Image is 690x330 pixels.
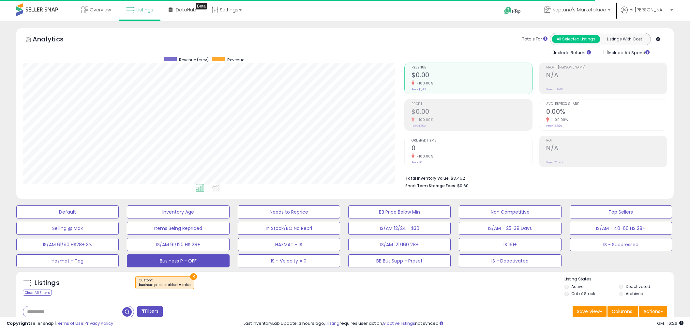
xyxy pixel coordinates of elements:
[412,124,426,128] small: Prev: $302
[16,222,119,235] button: Selling @ Max
[549,117,568,122] small: -100.00%
[626,291,643,296] label: Archived
[412,66,532,69] span: Revenue
[412,139,532,142] span: Ordered Items
[612,308,632,315] span: Columns
[657,320,683,326] span: 2025-09-16 16:26 GMT
[348,222,451,235] button: IS/AM 12/24 - $30
[127,254,229,267] button: Business P - OFF
[412,108,532,117] h2: $0.00
[600,35,649,43] button: Listings With Cost
[552,7,606,13] span: Neptune's Marketplace
[457,183,469,189] span: $0.60
[512,8,521,14] span: Help
[599,49,660,56] div: Include Ad Spend
[176,7,196,13] span: DataHub
[348,205,451,218] button: BB Price Below Min
[412,71,532,80] h2: $0.00
[56,320,83,326] a: Terms of Use
[84,320,113,326] a: Privacy Policy
[414,117,433,122] small: -100.00%
[459,222,561,235] button: IS/AM - 25-39 Days
[405,174,662,182] li: $3,452
[412,160,422,164] small: Prev: 80
[570,205,672,218] button: Top Sellers
[179,57,209,63] span: Revenue (prev)
[546,124,562,128] small: Prev: 13.87%
[621,7,673,21] a: Hi [PERSON_NAME]
[238,222,340,235] button: In Stock/BO No Repri
[571,291,595,296] label: Out of Stock
[238,205,340,218] button: Needs to Reprice
[139,278,190,288] span: Custom:
[405,175,450,181] b: Total Inventory Value:
[546,102,667,106] span: Avg. Buybox Share
[238,238,340,251] button: HAZMAT - IS
[504,7,512,15] i: Get Help
[136,7,153,13] span: Listings
[238,254,340,267] button: IS - Velocity = 0
[348,238,451,251] button: IS/AM 121/160 28+
[639,306,667,317] button: Actions
[499,2,533,21] a: Help
[23,290,52,296] div: Clear All Filters
[35,278,60,288] h5: Listings
[545,49,599,56] div: Include Returns
[412,87,426,91] small: Prev: $1,812
[626,284,650,289] label: Deactivated
[573,306,607,317] button: Save View
[33,35,76,45] h5: Analytics
[127,238,229,251] button: IS/AM 91/120 HS 28+
[459,238,561,251] button: IS 161+
[607,306,638,317] button: Columns
[570,238,672,251] button: IS - Suppressed
[414,154,433,159] small: -100.00%
[7,320,30,326] strong: Copyright
[629,7,668,13] span: Hi [PERSON_NAME]
[546,71,667,80] h2: N/A
[325,320,339,326] a: 1 listing
[196,3,207,9] div: Tooltip anchor
[564,276,674,282] p: Listing States:
[16,254,119,267] button: Hazmat - Tag
[571,284,583,289] label: Active
[7,321,113,327] div: seller snap | |
[244,321,683,327] div: Last InventoryLab Update: 3 hours ago, requires user action, not synced.
[459,254,561,267] button: IS - Deactivated
[412,102,532,106] span: Profit
[570,222,672,235] button: IS/AM - 40-60 HS 28+
[546,108,667,117] h2: 0.00%
[90,7,111,13] span: Overview
[412,144,532,153] h2: 0
[405,183,456,188] b: Short Term Storage Fees:
[383,320,415,326] a: 8 active listings
[227,57,244,63] span: Revenue
[348,254,451,267] button: BB But Supp - Preset
[459,205,561,218] button: Non Competitive
[190,273,197,280] button: ×
[546,87,563,91] small: Prev: 16.64%
[522,36,547,42] div: Totals For
[16,205,119,218] button: Default
[552,35,600,43] button: All Selected Listings
[546,144,667,153] h2: N/A
[546,66,667,69] span: Profit [PERSON_NAME]
[127,205,229,218] button: Inventory Age
[139,283,190,287] div: business price enabled = false
[546,160,563,164] small: Prev: 42.53%
[546,139,667,142] span: ROI
[414,81,433,86] small: -100.00%
[16,238,119,251] button: IS/AM 61/90 HS28+ 3%
[127,222,229,235] button: Items Being Repriced
[137,306,163,317] button: Filters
